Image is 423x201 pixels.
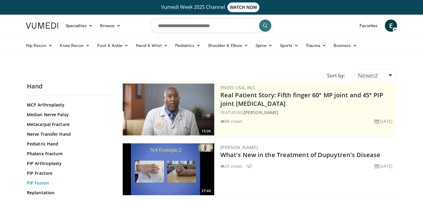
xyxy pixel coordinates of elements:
[150,18,273,33] input: Search topics, interventions
[172,39,204,52] a: Pediatrics
[27,151,109,157] a: Phalanx Fracture
[220,118,242,124] li: 88 views
[123,143,214,195] img: 4a709f52-b153-496d-b598-5f95d3c5e018.300x170_q85_crop-smart_upscale.jpg
[27,170,109,176] a: PIP Fracture
[220,163,242,169] li: 25 views
[276,39,302,52] a: Sports
[200,188,213,194] span: 37:44
[27,82,112,90] h2: Hand
[27,160,109,167] a: PIP Arthroplasty
[204,39,252,52] a: Shoulder & Elbow
[27,2,396,12] a: Vumedi Week 2025 ChannelWATCH NOW
[27,102,109,108] a: MCP Arthroplasty
[26,23,58,29] img: VuMedi Logo
[220,91,383,108] a: Real Patient Story: Fifth finger 60° MP joint and 45° PIP joint [MEDICAL_DATA]
[220,109,395,116] div: FEATURING
[27,121,109,127] a: Metacarpal Fracture
[220,151,380,159] a: What's New in the Treatment of Dupuytren's Disease
[56,39,94,52] a: Knee Recon
[385,20,397,32] a: E
[27,141,109,147] a: Pediatric Hand
[62,20,96,32] a: Specialties
[200,128,213,134] span: 15:30
[374,118,392,124] li: [DATE]
[302,39,330,52] a: Trauma
[246,163,252,169] li: 1
[220,144,258,150] a: [PERSON_NAME]
[244,109,278,115] a: [PERSON_NAME]
[96,20,125,32] a: Browse
[252,39,276,52] a: Spine
[27,180,109,186] a: PIP Fusion
[323,69,349,82] div: Sort by:
[94,39,132,52] a: Foot & Ankle
[27,131,109,137] a: Nerve Transfer Hand
[123,84,214,135] img: 55d69904-dd48-4cb8-9c2d-9fd278397143.300x170_q85_crop-smart_upscale.jpg
[354,69,396,82] a: Newest
[220,84,257,91] a: Endo USA, Inc.
[330,39,361,52] a: Business
[123,84,214,135] a: 15:30
[356,20,381,32] a: Favorites
[27,112,109,118] a: Median Nerve Palsy
[132,39,172,52] a: Hand & Wrist
[27,190,109,196] a: Replantation
[227,2,260,12] span: WATCH NOW
[22,39,56,52] a: Hip Recon
[123,143,214,195] a: 37:44
[358,71,378,80] span: Newest
[374,163,392,169] li: [DATE]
